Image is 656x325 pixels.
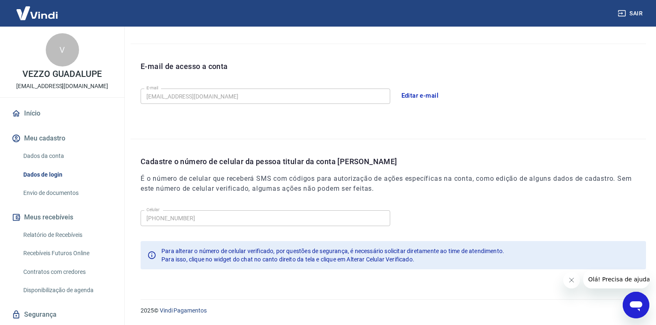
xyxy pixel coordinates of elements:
iframe: Mensagem da empresa [583,270,649,288]
label: Celular [146,207,160,213]
p: VEZZO GUADALUPE [22,70,102,79]
p: Cadastre o número de celular da pessoa titular da conta [PERSON_NAME] [141,156,646,167]
span: Para isso, clique no widget do chat no canto direito da tela e clique em Alterar Celular Verificado. [161,256,414,263]
p: E-mail de acesso a conta [141,61,228,72]
p: [EMAIL_ADDRESS][DOMAIN_NAME] [16,82,108,91]
a: Dados da conta [20,148,114,165]
a: Envio de documentos [20,185,114,202]
button: Meu cadastro [10,129,114,148]
p: 2025 © [141,306,636,315]
span: Para alterar o número de celular verificado, por questões de segurança, é necessário solicitar di... [161,248,504,254]
label: E-mail [146,85,158,91]
a: Início [10,104,114,123]
div: V [46,33,79,66]
a: Contratos com credores [20,263,114,281]
a: Segurança [10,305,114,324]
button: Editar e-mail [397,87,443,104]
img: Vindi [10,0,64,26]
a: Disponibilização de agenda [20,282,114,299]
button: Meus recebíveis [10,208,114,227]
span: Olá! Precisa de ajuda? [5,6,70,12]
a: Recebíveis Futuros Online [20,245,114,262]
a: Relatório de Recebíveis [20,227,114,244]
iframe: Fechar mensagem [563,272,580,288]
h6: É o número de celular que receberá SMS com códigos para autorização de ações específicas na conta... [141,174,646,194]
button: Sair [616,6,646,21]
a: Vindi Pagamentos [160,307,207,314]
a: Dados de login [20,166,114,183]
iframe: Botão para abrir a janela de mensagens [623,292,649,318]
